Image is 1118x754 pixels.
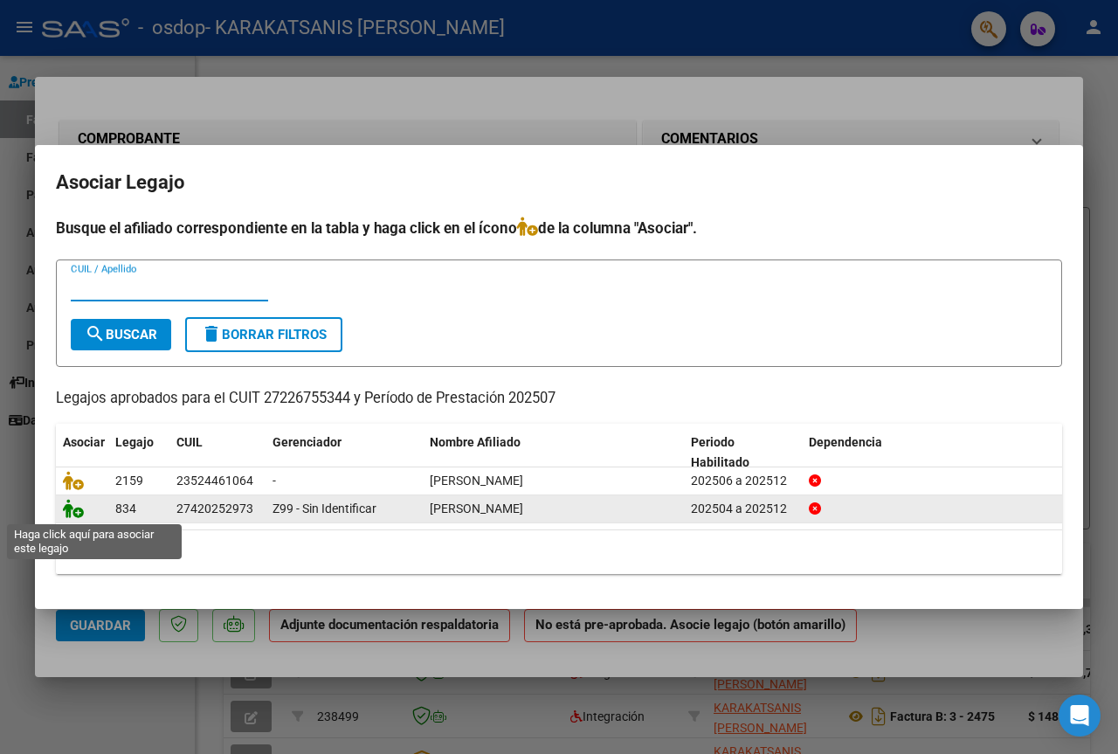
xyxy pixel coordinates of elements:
span: - [273,474,276,488]
span: Gerenciador [273,435,342,449]
span: Nombre Afiliado [430,435,521,449]
span: 834 [115,502,136,515]
span: Asociar [63,435,105,449]
h4: Busque el afiliado correspondiente en la tabla y haga click en el ícono de la columna "Asociar". [56,217,1062,239]
datatable-header-cell: Periodo Habilitado [684,424,802,481]
span: Z99 - Sin Identificar [273,502,376,515]
span: Buscar [85,327,157,342]
datatable-header-cell: Gerenciador [266,424,423,481]
span: SMITH VERONICA NATALIA [430,502,523,515]
h2: Asociar Legajo [56,166,1062,199]
div: 202506 a 202512 [691,471,795,491]
datatable-header-cell: CUIL [169,424,266,481]
span: Borrar Filtros [201,327,327,342]
div: 202504 a 202512 [691,499,795,519]
datatable-header-cell: Dependencia [802,424,1063,481]
span: Legajo [115,435,154,449]
datatable-header-cell: Legajo [108,424,169,481]
mat-icon: delete [201,323,222,344]
datatable-header-cell: Asociar [56,424,108,481]
span: Dependencia [809,435,882,449]
div: 27420252973 [176,499,253,519]
span: 2159 [115,474,143,488]
span: Periodo Habilitado [691,435,749,469]
datatable-header-cell: Nombre Afiliado [423,424,684,481]
span: ANDRE GUADALUPE [430,474,523,488]
div: 23524461064 [176,471,253,491]
button: Buscar [71,319,171,350]
mat-icon: search [85,323,106,344]
span: CUIL [176,435,203,449]
div: 2 registros [56,530,1062,574]
p: Legajos aprobados para el CUIT 27226755344 y Período de Prestación 202507 [56,388,1062,410]
div: Open Intercom Messenger [1059,695,1101,737]
button: Borrar Filtros [185,317,342,352]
